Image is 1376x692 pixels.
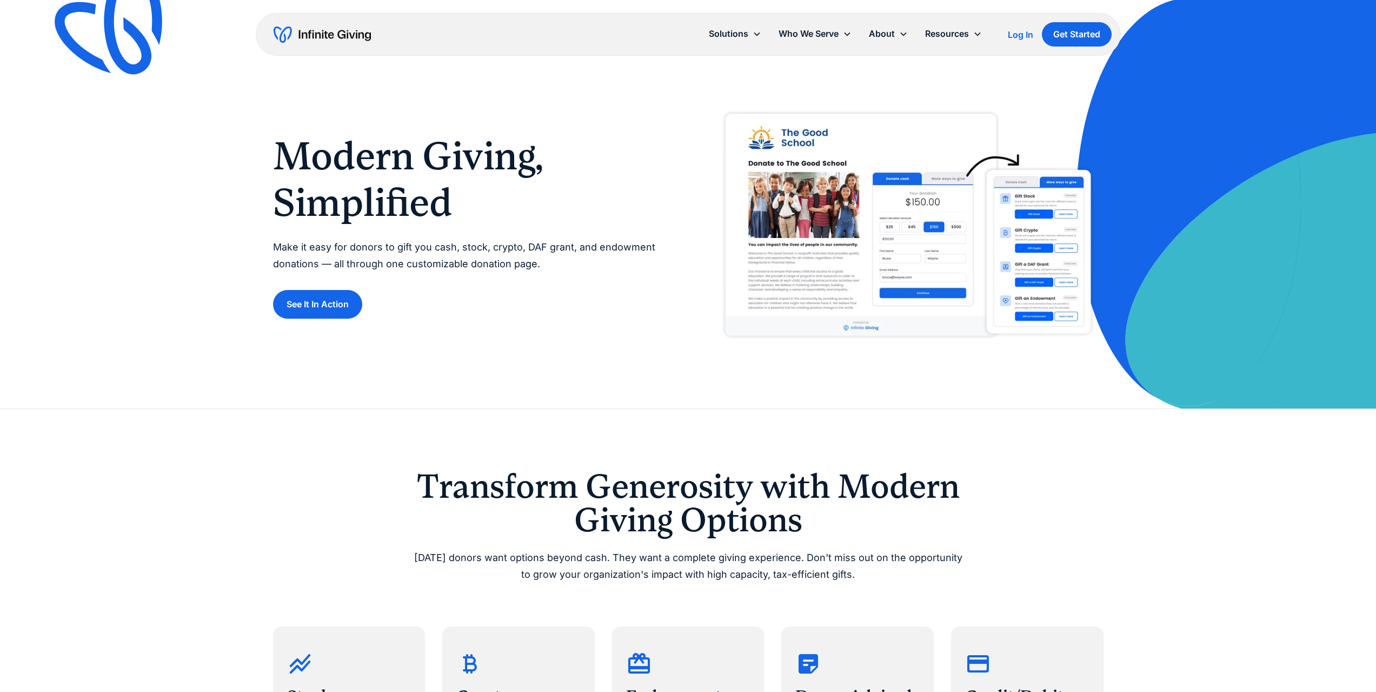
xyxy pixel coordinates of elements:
div: Solutions [700,22,770,45]
a: See It In Action [273,290,362,319]
a: home [274,26,371,43]
div: Who We Serve [779,27,839,41]
h1: Modern Giving, Simplified [273,133,667,227]
div: Log In [1008,30,1033,39]
a: Get Started [1042,22,1112,47]
h2: Transform Generosity with Modern Giving Options [411,470,965,537]
div: Resources [925,27,969,41]
a: Log In [1008,28,1033,41]
div: About [869,27,895,41]
p: [DATE] donors want options beyond cash. They want a complete giving experience. Don't miss out on... [411,550,965,583]
div: Who We Serve [770,22,860,45]
div: Resources [916,22,991,45]
div: About [860,22,916,45]
div: Solutions [709,27,748,41]
p: Make it easy for donors to gift you cash, stock, crypto, DAF grant, and endowment donations — all... [273,239,667,272]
